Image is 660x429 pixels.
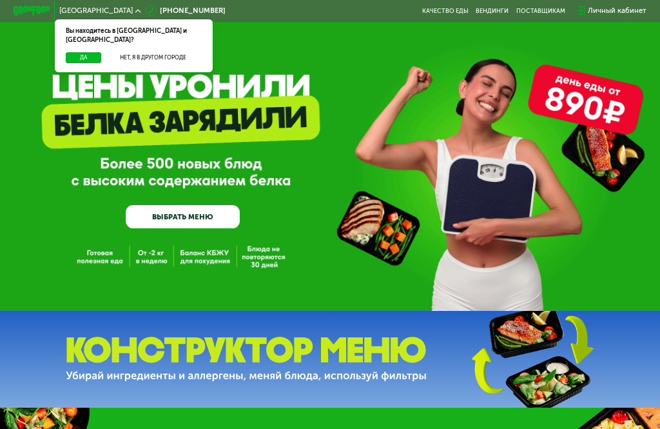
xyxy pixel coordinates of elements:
button: Да [66,52,101,64]
span: [GEOGRAPHIC_DATA] [59,7,133,14]
a: Качество еды [422,7,469,14]
div: Личный кабинет [588,5,646,16]
div: Вы находитесь в [GEOGRAPHIC_DATA] и [GEOGRAPHIC_DATA]? [55,19,213,52]
a: [PHONE_NUMBER] [146,5,226,16]
button: Нет, я в другом городе [105,52,202,64]
div: поставщикам [516,7,565,14]
a: Вендинги [476,7,509,14]
a: ВЫБРАТЬ МЕНЮ [126,205,240,228]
